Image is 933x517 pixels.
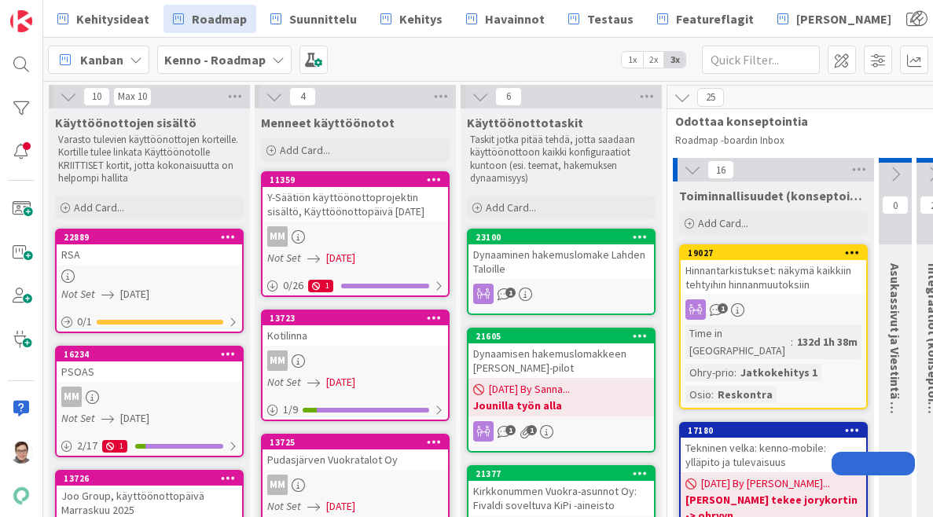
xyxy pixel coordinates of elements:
div: 13723 [270,313,448,324]
i: Not Set [267,251,301,265]
a: Roadmap [163,5,256,33]
a: Kehitysideat [48,5,159,33]
div: 17180 [688,425,866,436]
a: 11359Y-Säätiön käyttöönottoprojektin sisältö, Käyttöönottopäivä [DATE]MMNot Set[DATE]0/261 [261,171,450,297]
span: Add Card... [74,200,124,214]
div: 11359 [263,173,448,187]
span: : [734,364,736,381]
div: 16234 [57,347,242,361]
a: 13723KotilinnaMMNot Set[DATE]1/9 [261,310,450,421]
div: 23100Dynaaminen hakemuslomake Lahden Taloille [468,230,654,279]
div: 13725 [263,435,448,449]
span: Featureflagit [676,9,754,28]
span: Käyttöönottojen sisältö [55,115,197,130]
a: Kehitys [371,5,452,33]
a: Havainnot [457,5,554,33]
a: 23100Dynaaminen hakemuslomake Lahden Taloille [467,229,656,315]
div: Y-Säätiön käyttöönottoprojektin sisältö, Käyttöönottopäivä [DATE] [263,187,448,222]
div: Ohry-prio [685,364,734,381]
span: [DATE] By Sanna... [489,381,570,398]
span: 1 [505,425,516,435]
div: 13723 [263,311,448,325]
b: Jounilla työn alla [473,398,649,413]
span: Kanban [80,50,123,69]
span: Kehitysideat [76,9,149,28]
span: 1 / 9 [283,401,298,418]
span: 2x [643,52,664,68]
span: 6 [495,87,522,106]
div: 21377 [476,468,654,479]
p: Taskit jotka pitää tehdä, jotta saadaan käyttöönottoon kaikki konfiguraatiot kuntoon (esi. teemat... [470,134,652,185]
div: 0/261 [263,276,448,295]
span: Toiminnallisuudet (konseptointiin) [679,188,868,203]
span: [DATE] [120,410,149,427]
span: [DATE] [326,250,355,266]
div: 16234 [64,349,242,360]
a: Suunnittelu [261,5,366,33]
img: Visit kanbanzone.com [10,10,32,32]
span: 10 [83,87,110,106]
div: MM [267,350,288,371]
span: [DATE] By [PERSON_NAME]... [701,475,830,492]
div: 19027 [688,247,866,258]
div: 13725Pudasjärven Vuokratalot Oy [263,435,448,470]
div: 11359Y-Säätiön käyttöönottoprojektin sisältö, Käyttöönottopäivä [DATE] [263,173,448,222]
div: Dynaaminen hakemuslomake Lahden Taloille [468,244,654,279]
div: 132d 1h 38m [793,333,861,350]
div: 19027Hinnantarkistukset: näkymä kaikkiin tehtyihin hinnanmuutoksiin [681,246,866,295]
div: Max 10 [118,93,147,101]
span: Add Card... [280,143,330,157]
div: 17180 [681,423,866,438]
span: 1 [718,303,728,313]
span: [PERSON_NAME] [796,9,891,28]
div: 13723Kotilinna [263,311,448,346]
input: Quick Filter... [702,46,820,74]
a: [PERSON_NAME] [768,5,901,33]
span: 25 [697,88,724,107]
span: : [791,333,793,350]
span: 0 / 26 [283,277,303,294]
span: 2 / 17 [77,438,97,454]
a: 21605Dynaamisen hakemuslomakkeen [PERSON_NAME]-pilot[DATE] By Sanna...Jounilla työn alla [467,328,656,453]
div: 22889RSA [57,230,242,265]
div: 22889 [57,230,242,244]
div: MM [61,387,82,407]
div: 21605Dynaamisen hakemuslomakkeen [PERSON_NAME]-pilot [468,329,654,378]
div: Jatkokehitys 1 [736,364,821,381]
div: Kotilinna [263,325,448,346]
div: Osio [685,386,711,403]
i: Not Set [267,499,301,513]
div: MM [267,226,288,247]
span: [DATE] [326,374,355,390]
div: MM [267,475,288,495]
img: avatar [10,485,32,507]
span: 0 [882,196,909,214]
div: Kirkkonummen Vuokra-asunnot Oy: Fivaldi soveltuva KiPi -aineisto [468,481,654,515]
div: Time in [GEOGRAPHIC_DATA] [685,324,791,359]
a: Testaus [559,5,643,33]
div: 23100 [468,230,654,244]
b: Kenno - Roadmap [164,52,266,68]
span: Kehitys [399,9,443,28]
span: Havainnot [485,9,545,28]
span: 3x [664,52,685,68]
div: 0/1 [57,312,242,332]
div: 1/9 [263,400,448,420]
span: 0 / 1 [77,313,92,330]
span: Testaus [587,9,634,28]
p: Varasto tulevien käyttöönottojen korteille. Kortille tulee linkata Käyttöönotolle KRIITTISET kort... [58,134,241,185]
div: 19027 [681,246,866,260]
div: 23100 [476,232,654,243]
div: 21377Kirkkonummen Vuokra-asunnot Oy: Fivaldi soveltuva KiPi -aineisto [468,467,654,515]
span: Add Card... [698,216,748,230]
span: Suunnittelu [289,9,357,28]
div: 21605 [468,329,654,343]
img: SM [10,442,32,464]
span: 1 [505,288,516,298]
div: 16234PSOAS [57,347,242,382]
div: RSA [57,244,242,265]
div: MM [263,475,448,495]
a: Featureflagit [648,5,763,33]
span: Menneet käyttöönotot [261,115,395,130]
i: Not Set [61,411,95,425]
